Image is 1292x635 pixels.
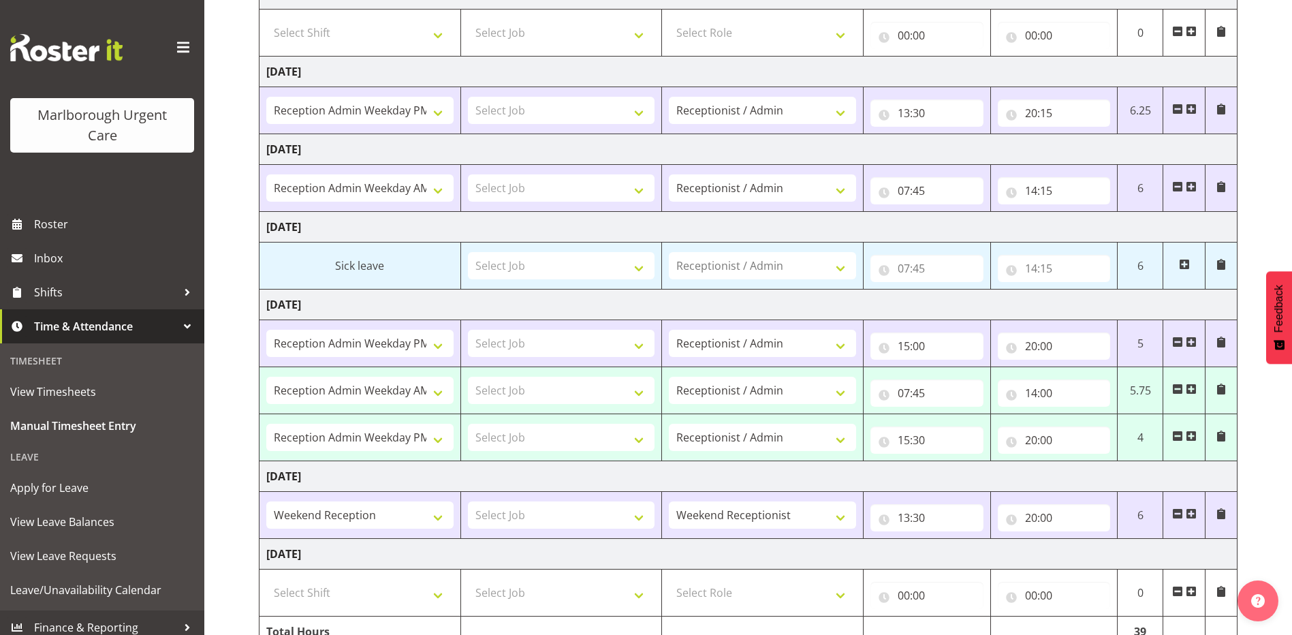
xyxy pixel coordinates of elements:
[10,580,194,600] span: Leave/Unavailability Calendar
[3,505,201,539] a: View Leave Balances
[259,290,1238,320] td: [DATE]
[870,427,983,454] input: Click to select...
[259,212,1238,243] td: [DATE]
[1118,87,1163,134] td: 6.25
[3,573,201,607] a: Leave/Unavailability Calendar
[259,461,1238,492] td: [DATE]
[870,22,983,49] input: Click to select...
[1118,10,1163,57] td: 0
[998,177,1111,204] input: Click to select...
[10,478,194,498] span: Apply for Leave
[870,332,983,360] input: Click to select...
[34,316,177,337] span: Time & Attendance
[1118,165,1163,212] td: 6
[34,214,198,234] span: Roster
[24,105,180,146] div: Marlborough Urgent Care
[870,177,983,204] input: Click to select...
[1118,367,1163,414] td: 5.75
[1118,320,1163,367] td: 5
[870,380,983,407] input: Click to select...
[998,22,1111,49] input: Click to select...
[10,512,194,532] span: View Leave Balances
[1251,594,1265,608] img: help-xxl-2.png
[998,332,1111,360] input: Click to select...
[3,409,201,443] a: Manual Timesheet Entry
[1118,492,1163,539] td: 6
[335,258,384,273] span: Sick leave
[34,248,198,268] span: Inbox
[1118,570,1163,617] td: 0
[998,582,1111,609] input: Click to select...
[34,282,177,303] span: Shifts
[10,34,123,61] img: Rosterit website logo
[3,539,201,573] a: View Leave Requests
[259,134,1238,165] td: [DATE]
[1118,243,1163,290] td: 6
[1118,414,1163,461] td: 4
[870,504,983,531] input: Click to select...
[998,504,1111,531] input: Click to select...
[259,57,1238,87] td: [DATE]
[998,380,1111,407] input: Click to select...
[259,539,1238,570] td: [DATE]
[1273,285,1285,332] span: Feedback
[3,443,201,471] div: Leave
[1266,271,1292,364] button: Feedback - Show survey
[998,99,1111,127] input: Click to select...
[870,582,983,609] input: Click to select...
[3,471,201,505] a: Apply for Leave
[870,99,983,127] input: Click to select...
[3,375,201,409] a: View Timesheets
[10,416,194,436] span: Manual Timesheet Entry
[10,382,194,402] span: View Timesheets
[3,347,201,375] div: Timesheet
[10,546,194,566] span: View Leave Requests
[998,427,1111,454] input: Click to select...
